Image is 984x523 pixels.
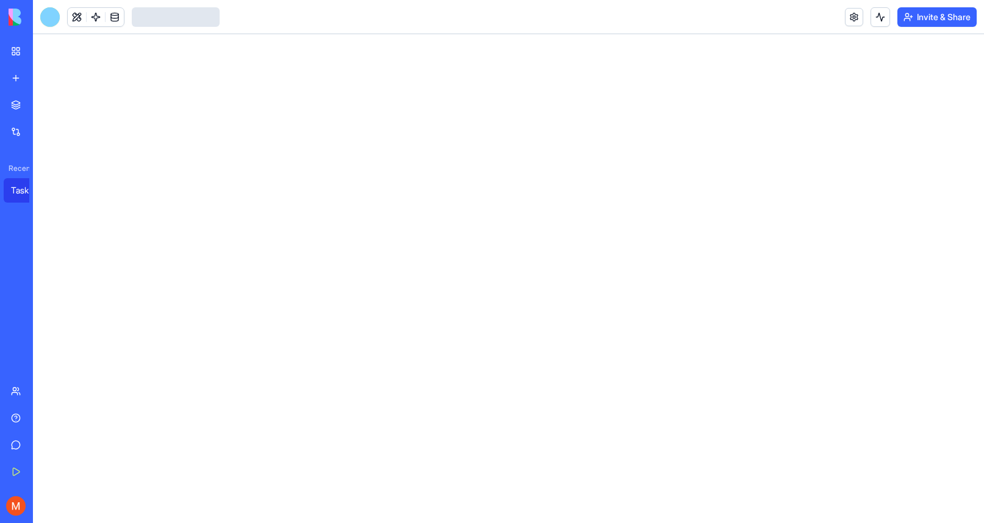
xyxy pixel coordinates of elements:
a: Task Manager [4,178,52,203]
span: Recent [4,164,29,173]
img: ACg8ocKcZV1rCERV61c9rPzSfl6hgffyY8dMqyzIO5UcAFJfnzL3yQ=s96-c [6,496,26,516]
div: Task Manager [11,184,45,197]
button: Invite & Share [897,7,977,27]
img: logo [9,9,84,26]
